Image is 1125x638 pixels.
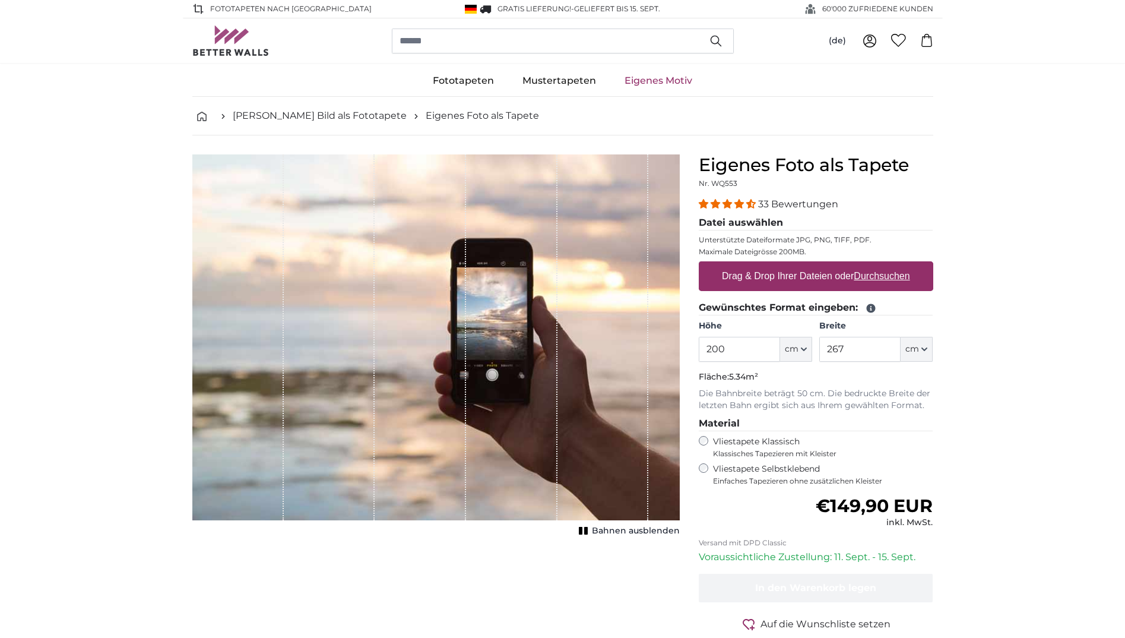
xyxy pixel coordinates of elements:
u: Durchsuchen [854,271,909,281]
label: Vliestapete Selbstklebend [713,463,933,486]
a: Eigenes Motiv [610,65,706,96]
span: GRATIS Lieferung! [497,4,571,13]
p: Voraussichtliche Zustellung: 11. Sept. - 15. Sept. [699,550,933,564]
legend: Material [699,416,933,431]
span: Geliefert bis 15. Sept. [574,4,660,13]
button: Bahnen ausblenden [575,523,680,539]
a: [PERSON_NAME] Bild als Fototapete [233,109,407,123]
p: Unterstützte Dateiformate JPG, PNG, TIFF, PDF. [699,235,933,245]
span: €149,90 EUR [816,495,933,517]
button: In den Warenkorb legen [699,574,933,602]
span: Nr. WQ553 [699,179,737,188]
span: cm [905,343,919,355]
span: - [571,4,660,13]
span: Fototapeten nach [GEOGRAPHIC_DATA] [210,4,372,14]
p: Maximale Dateigrösse 200MB. [699,247,933,257]
p: Die Bahnbreite beträgt 50 cm. Die bedruckte Breite der letzten Bahn ergibt sich aus Ihrem gewählt... [699,388,933,412]
p: Fläche: [699,371,933,383]
span: cm [785,343,798,355]
label: Vliestapete Klassisch [713,436,923,459]
span: 5.34m² [729,371,758,382]
span: Auf die Wunschliste setzen [760,617,891,631]
button: (de) [819,30,855,52]
span: 33 Bewertungen [758,198,838,210]
div: inkl. MwSt. [816,517,933,529]
a: Mustertapeten [508,65,610,96]
label: Drag & Drop Ihrer Dateien oder [717,264,915,288]
span: In den Warenkorb legen [755,582,876,593]
h1: Eigenes Foto als Tapete [699,154,933,176]
span: 4.33 stars [699,198,758,210]
span: 60'000 ZUFRIEDENE KUNDEN [822,4,933,14]
legend: Gewünschtes Format eingeben: [699,301,933,315]
label: Breite [819,320,933,332]
p: Versand mit DPD Classic [699,538,933,548]
img: Deutschland [465,5,477,14]
a: Fototapeten [419,65,508,96]
a: Eigenes Foto als Tapete [426,109,539,123]
label: Höhe [699,320,812,332]
button: Auf die Wunschliste setzen [699,617,933,631]
span: Bahnen ausblenden [592,525,680,537]
span: Klassisches Tapezieren mit Kleister [713,449,923,459]
img: Betterwalls [192,26,270,56]
nav: breadcrumbs [192,97,933,135]
button: cm [901,337,933,362]
span: Einfaches Tapezieren ohne zusätzlichen Kleister [713,476,933,486]
legend: Datei auswählen [699,216,933,230]
div: 1 of 1 [192,154,680,539]
button: cm [780,337,812,362]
